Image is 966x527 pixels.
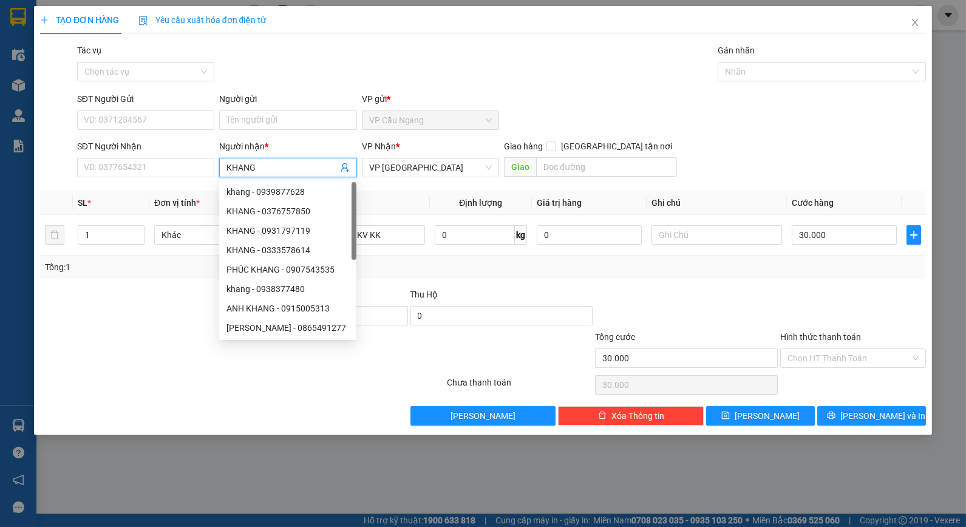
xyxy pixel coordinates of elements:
[459,198,502,208] span: Định lượng
[154,198,200,208] span: Đơn vị tính
[340,163,350,172] span: user-add
[219,221,356,240] div: KHANG - 0931797119
[827,411,835,421] span: printer
[451,409,515,423] span: [PERSON_NAME]
[780,332,861,342] label: Hình thức thanh toán
[5,66,106,77] span: 0877877991 -
[558,406,704,426] button: deleteXóa Thông tin
[77,46,101,55] label: Tác vụ
[219,318,356,338] div: PHÚC KHANG - 0865491277
[77,140,214,153] div: SĐT Người Nhận
[504,157,536,177] span: Giao
[77,92,214,106] div: SĐT Người Gửi
[226,205,349,218] div: KHANG - 0376757850
[5,41,122,64] span: VP [PERSON_NAME] ([GEOGRAPHIC_DATA])
[219,279,356,299] div: khang - 0938377480
[138,15,267,25] span: Yêu cầu xuất hóa đơn điện tử
[537,225,642,245] input: 0
[219,240,356,260] div: KHANG - 0333578614
[369,158,492,177] span: VP Bình Phú
[840,409,925,423] span: [PERSON_NAME] và In
[410,406,556,426] button: [PERSON_NAME]
[556,140,677,153] span: [GEOGRAPHIC_DATA] tận nơi
[410,290,438,299] span: Thu Hộ
[78,198,87,208] span: SL
[138,16,148,25] img: icon
[906,225,921,245] button: plus
[792,198,834,208] span: Cước hàng
[651,225,782,245] input: Ghi Chú
[40,16,49,24] span: plus
[611,409,664,423] span: Xóa Thông tin
[907,230,920,240] span: plus
[5,41,177,64] p: NHẬN:
[40,15,119,25] span: TẠO ĐƠN HÀNG
[515,225,527,245] span: kg
[226,224,349,237] div: KHANG - 0931797119
[5,79,95,90] span: GIAO:
[446,376,594,397] div: Chưa thanh toán
[219,140,356,153] div: Người nhận
[647,191,787,215] th: Ghi chú
[898,6,932,40] button: Close
[504,141,543,151] span: Giao hàng
[65,66,106,77] span: ÁI NHIÊN
[219,299,356,318] div: ANH KHANG - 0915005313
[226,302,349,315] div: ANH KHANG - 0915005313
[219,182,356,202] div: khang - 0939877628
[45,260,373,274] div: Tổng: 1
[226,321,349,335] div: [PERSON_NAME] - 0865491277
[25,24,93,35] span: VP Cầu Ngang -
[41,7,141,18] strong: BIÊN NHẬN GỬI HÀNG
[45,225,64,245] button: delete
[219,260,356,279] div: PHÚC KHANG - 0907543535
[219,202,356,221] div: KHANG - 0376757850
[32,79,95,90] span: KO BAO HU BỂ
[706,406,815,426] button: save[PERSON_NAME]
[219,92,356,106] div: Người gửi
[226,282,349,296] div: khang - 0938377480
[598,411,607,421] span: delete
[5,24,177,35] p: GỬI:
[910,18,920,27] span: close
[294,225,425,245] input: VD: Bàn, Ghế
[718,46,755,55] label: Gán nhãn
[536,157,677,177] input: Dọc đường
[595,332,635,342] span: Tổng cước
[537,198,582,208] span: Giá trị hàng
[362,141,396,151] span: VP Nhận
[226,185,349,199] div: khang - 0939877628
[226,263,349,276] div: PHÚC KHANG - 0907543535
[362,92,499,106] div: VP gửi
[735,409,800,423] span: [PERSON_NAME]
[721,411,730,421] span: save
[369,111,492,129] span: VP Cầu Ngang
[162,226,277,244] span: Khác
[226,243,349,257] div: KHANG - 0333578614
[817,406,926,426] button: printer[PERSON_NAME] và In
